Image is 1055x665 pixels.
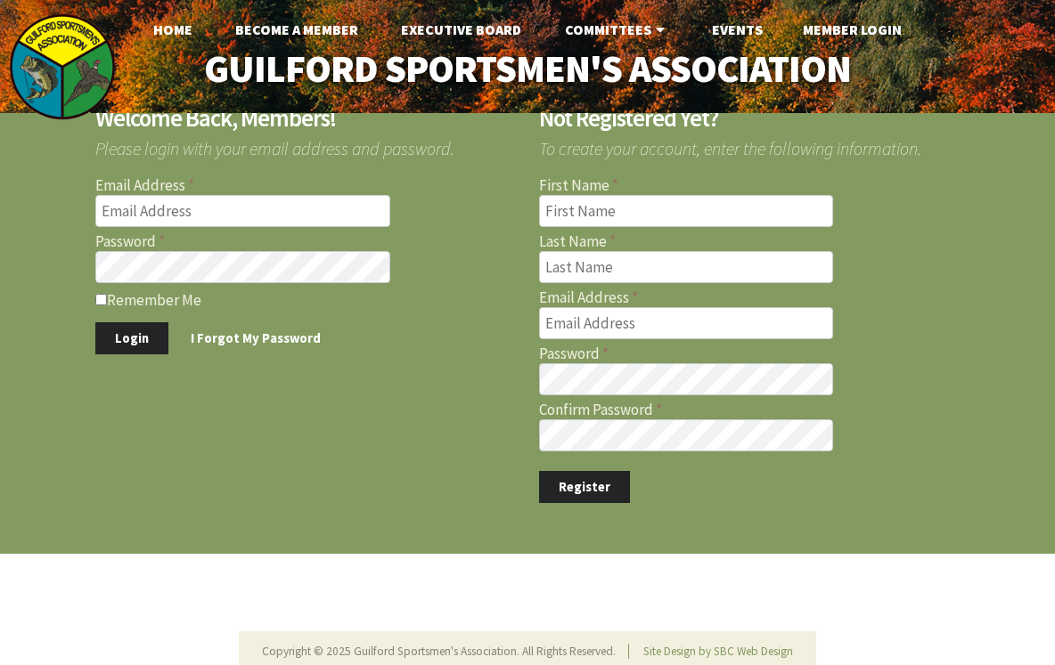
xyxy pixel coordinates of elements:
[643,644,793,659] a: Site Design by SBC Web Design
[139,12,207,47] a: Home
[539,402,961,418] label: Confirm Password
[95,178,517,193] label: Email Address
[539,290,961,305] label: Email Address
[539,251,834,283] input: Last Name
[387,12,536,47] a: Executive Board
[789,12,916,47] a: Member Login
[539,131,961,158] span: To create your account, enter the following information.
[95,131,517,158] span: Please login with your email address and password.
[95,107,517,131] h2: Welcome Back, Members!
[539,178,961,193] label: First Name
[539,346,961,361] label: Password
[539,471,630,504] button: Register
[95,234,517,249] label: Password
[262,644,628,659] li: Copyright © 2025 Guilford Sportsmen's Association. All Rights Reserved.
[95,294,107,305] input: Remember Me
[539,307,834,339] input: Email Address
[551,12,683,47] a: Committees
[9,13,116,120] img: logo_sm.png
[95,322,168,355] button: Login
[171,322,340,355] a: I Forgot My Password
[539,195,834,227] input: First Name
[95,195,390,227] input: Email Address
[221,12,372,47] a: Become A Member
[539,234,961,249] label: Last Name
[539,107,961,131] h2: Not Registered Yet?
[95,290,517,308] label: Remember Me
[171,36,884,101] a: Guilford Sportsmen's Association
[698,12,777,47] a: Events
